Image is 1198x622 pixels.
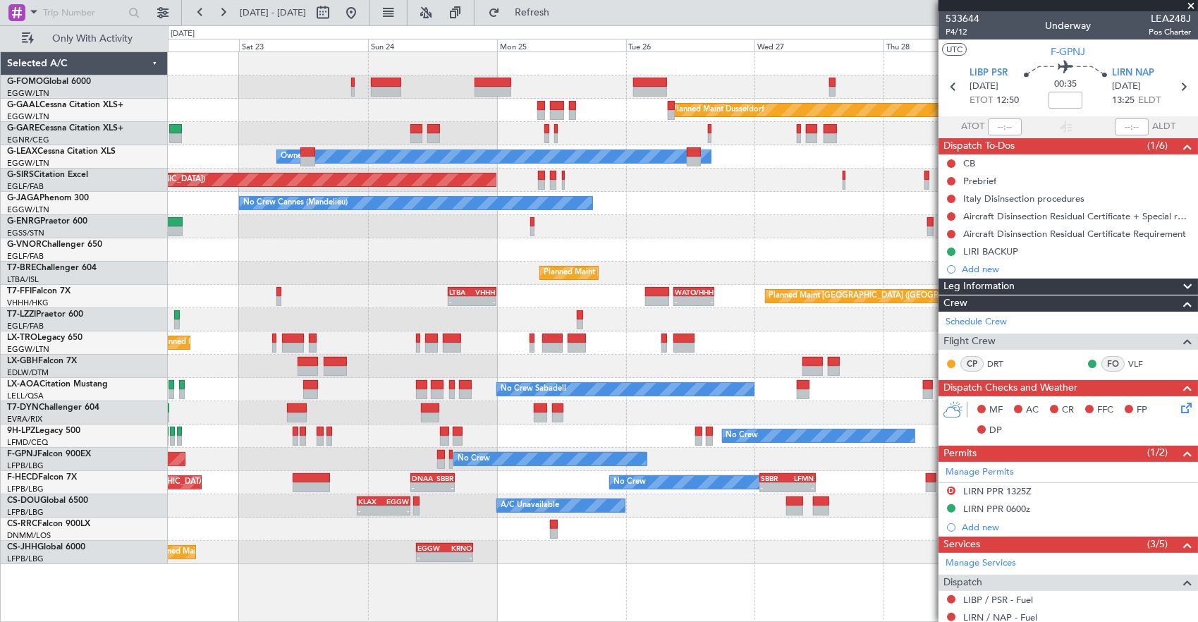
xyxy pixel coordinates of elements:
span: G-ENRG [7,217,40,226]
a: EGSS/STN [7,228,44,238]
span: Flight Crew [943,334,996,350]
div: VHHH [694,288,713,296]
div: - [445,553,472,561]
span: T7-BRE [7,264,36,272]
span: (3/5) [1147,537,1168,551]
div: LIRI BACKUP [963,245,1018,257]
a: G-GARECessna Citation XLS+ [7,124,123,133]
button: D [947,487,955,495]
div: Add new [962,521,1191,533]
div: Planned Maint [GEOGRAPHIC_DATA] ([GEOGRAPHIC_DATA]) [544,262,766,283]
div: - [433,483,454,492]
span: CS-DOU [7,496,40,505]
div: WATO [675,288,694,296]
div: - [358,506,384,515]
span: Crew [943,295,967,312]
button: UTC [942,43,967,56]
a: EGLF/FAB [7,251,44,262]
span: T7-FFI [7,287,32,295]
a: 9H-LPZLegacy 500 [7,427,80,435]
a: VHHH/HKG [7,298,49,308]
div: Prebrief [963,175,996,187]
div: Aircraft Disinsection Residual Certificate Requirement [963,228,1186,240]
span: CS-JHH [7,543,37,551]
a: Manage Permits [946,465,1014,480]
span: (1/2) [1147,445,1168,460]
a: T7-BREChallenger 604 [7,264,97,272]
span: AC [1026,403,1039,417]
a: EGGW/LTN [7,111,49,122]
a: LFPB/LBG [7,507,44,518]
a: F-GPNJFalcon 900EX [7,450,91,458]
div: - [675,297,694,305]
span: Refresh [503,8,562,18]
div: Mon 25 [497,39,626,51]
button: Only With Activity [16,28,153,50]
span: T7-DYN [7,403,39,412]
span: Dispatch Checks and Weather [943,380,1077,396]
a: EGNR/CEG [7,135,49,145]
span: G-GARE [7,124,39,133]
input: --:-- [988,118,1022,135]
div: FO [1101,356,1125,372]
div: KRNO [445,544,472,552]
a: EGLF/FAB [7,321,44,331]
a: G-GAALCessna Citation XLS+ [7,101,123,109]
a: LFPB/LBG [7,461,44,471]
a: G-LEAXCessna Citation XLS [7,147,116,156]
span: T7-LZZI [7,310,36,319]
span: 12:50 [996,94,1019,108]
div: Planned Maint [GEOGRAPHIC_DATA] ([GEOGRAPHIC_DATA]) [72,472,294,493]
div: Fri 22 [111,39,240,51]
div: - [417,553,445,561]
div: [DATE] [171,28,195,40]
a: CS-JHHGlobal 6000 [7,543,85,551]
button: Refresh [482,1,566,24]
div: No Crew Sabadell [501,379,566,400]
div: CP [960,356,984,372]
div: EGGW [417,544,445,552]
span: P4/12 [946,26,979,38]
span: 9H-LPZ [7,427,35,435]
span: CR [1062,403,1074,417]
span: 00:35 [1054,78,1077,92]
span: [DATE] [1112,80,1141,94]
div: Thu 28 [884,39,1013,51]
span: (1/6) [1147,138,1168,153]
a: G-ENRGPraetor 600 [7,217,87,226]
span: G-SIRS [7,171,34,179]
a: LFPB/LBG [7,554,44,564]
div: DNAA [412,474,433,482]
a: LIBP / PSR - Fuel [963,594,1033,606]
span: ALDT [1152,120,1175,134]
a: G-JAGAPhenom 300 [7,194,89,202]
span: Pos Charter [1149,26,1191,38]
a: EGLF/FAB [7,181,44,192]
div: EGGW [384,497,409,506]
div: Planned Maint Dusseldorf [672,99,764,121]
div: - [788,483,814,492]
div: LTBA [449,288,472,296]
div: LIRN PPR 1325Z [963,485,1032,497]
a: DNMM/LOS [7,530,51,541]
a: LTBA/ISL [7,274,39,285]
a: Manage Services [946,556,1016,571]
div: No Crew Cannes (Mandelieu) [243,193,348,214]
a: F-HECDFalcon 7X [7,473,77,482]
div: - [449,297,472,305]
a: EVRA/RIX [7,414,42,425]
a: Schedule Crew [946,315,1007,329]
a: G-SIRSCitation Excel [7,171,88,179]
span: ATOT [961,120,984,134]
a: CS-RRCFalcon 900LX [7,520,90,528]
div: A/C Unavailable [501,495,559,516]
span: Dispatch To-Dos [943,138,1015,154]
div: Underway [1046,19,1092,34]
div: No Crew [613,472,646,493]
div: Planned Maint [GEOGRAPHIC_DATA] ([GEOGRAPHIC_DATA] Intl) [769,286,1005,307]
div: Add new [962,263,1191,275]
span: 533644 [946,11,979,26]
div: LIRN PPR 0600z [963,503,1030,515]
span: DP [989,424,1002,438]
a: LX-AOACitation Mustang [7,380,108,389]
